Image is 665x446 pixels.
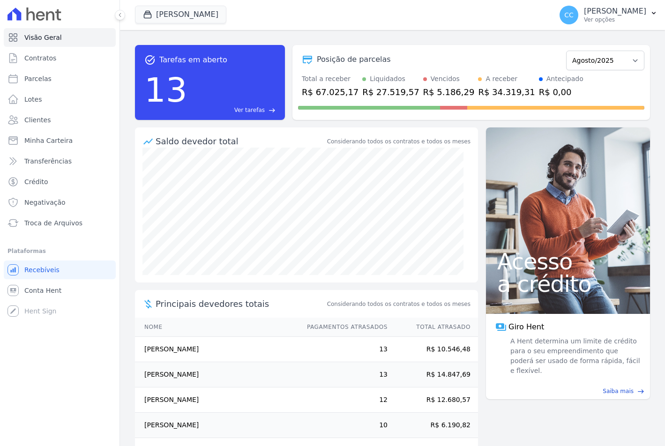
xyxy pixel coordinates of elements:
td: R$ 14.847,69 [388,362,478,387]
div: A receber [486,74,517,84]
span: task_alt [144,54,156,66]
a: Parcelas [4,69,116,88]
div: Liquidados [370,74,405,84]
span: Minha Carteira [24,136,73,145]
td: [PERSON_NAME] [135,337,298,362]
div: Antecipado [546,74,583,84]
td: R$ 10.546,48 [388,337,478,362]
span: A Hent determina um limite de crédito para o seu empreendimento que poderá ser usado de forma ráp... [508,336,641,376]
span: a crédito [497,273,639,295]
td: R$ 12.680,57 [388,387,478,413]
div: R$ 67.025,17 [302,86,359,98]
button: [PERSON_NAME] [135,6,226,23]
span: Negativação [24,198,66,207]
span: Contratos [24,53,56,63]
span: CC [564,12,574,18]
a: Negativação [4,193,116,212]
span: Principais devedores totais [156,297,325,310]
td: [PERSON_NAME] [135,413,298,438]
div: Total a receber [302,74,359,84]
span: Crédito [24,177,48,186]
td: R$ 6.190,82 [388,413,478,438]
th: Nome [135,318,298,337]
td: [PERSON_NAME] [135,387,298,413]
p: Ver opções [584,16,646,23]
span: Tarefas em aberto [159,54,227,66]
p: [PERSON_NAME] [584,7,646,16]
div: R$ 5.186,29 [423,86,475,98]
a: Conta Hent [4,281,116,300]
div: Posição de parcelas [317,54,391,65]
div: Saldo devedor total [156,135,325,148]
div: R$ 0,00 [539,86,583,98]
div: R$ 34.319,31 [478,86,535,98]
div: 13 [144,66,187,114]
a: Crédito [4,172,116,191]
span: Considerando todos os contratos e todos os meses [327,300,471,308]
a: Ver tarefas east [191,106,276,114]
div: Vencidos [431,74,460,84]
a: Minha Carteira [4,131,116,150]
span: Lotes [24,95,42,104]
span: Ver tarefas [234,106,265,114]
a: Lotes [4,90,116,109]
th: Pagamentos Atrasados [298,318,388,337]
td: 13 [298,337,388,362]
a: Transferências [4,152,116,171]
span: Transferências [24,156,72,166]
a: Saiba mais east [492,387,644,395]
td: 10 [298,413,388,438]
span: east [637,388,644,395]
div: Plataformas [7,245,112,257]
span: Recebíveis [24,265,60,275]
button: CC [PERSON_NAME] Ver opções [552,2,665,28]
span: Visão Geral [24,33,62,42]
span: Parcelas [24,74,52,83]
a: Troca de Arquivos [4,214,116,232]
a: Contratos [4,49,116,67]
span: Clientes [24,115,51,125]
div: R$ 27.519,57 [362,86,419,98]
span: Acesso [497,250,639,273]
span: Troca de Arquivos [24,218,82,228]
a: Clientes [4,111,116,129]
span: east [269,107,276,114]
span: Saiba mais [603,387,634,395]
td: [PERSON_NAME] [135,362,298,387]
div: Considerando todos os contratos e todos os meses [327,137,471,146]
td: 13 [298,362,388,387]
th: Total Atrasado [388,318,478,337]
a: Visão Geral [4,28,116,47]
span: Giro Hent [508,321,544,333]
td: 12 [298,387,388,413]
span: Conta Hent [24,286,61,295]
a: Recebíveis [4,260,116,279]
